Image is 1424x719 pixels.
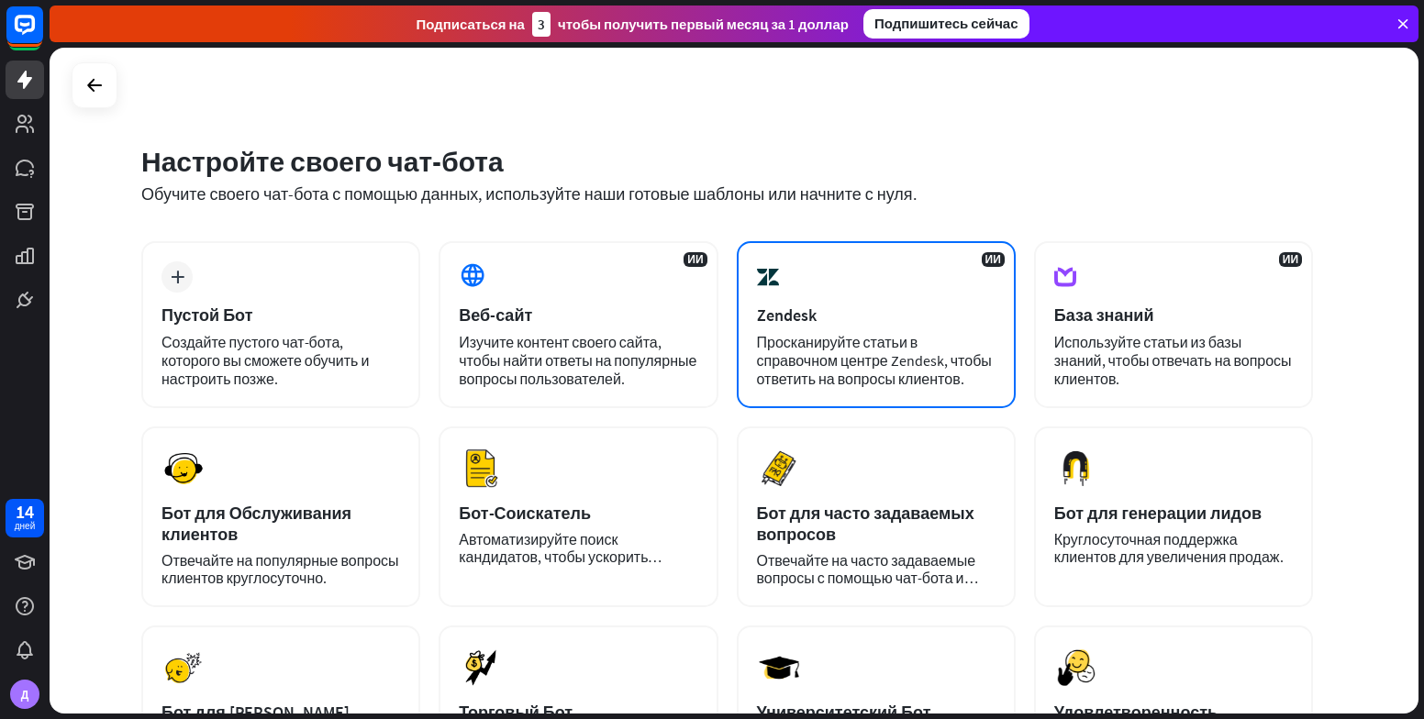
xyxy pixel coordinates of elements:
[757,304,817,326] ya-tr-span: Zendesk
[532,12,551,37] div: 3
[874,15,1018,33] ya-tr-span: Подпишитесь сейчас
[459,503,591,524] ya-tr-span: Бот-Соискатель
[171,271,184,283] ya-tr-span: plus
[757,551,978,604] ya-tr-span: Отвечайте на часто задаваемые вопросы с помощью чат-бота и экономьте своё время.
[757,503,974,545] ya-tr-span: Бот для часто задаваемых вопросов
[141,144,504,179] ya-tr-span: Настройте своего чат-бота
[141,183,917,205] ya-tr-span: Обучите своего чат-бота с помощью данных, используйте наши готовые шаблоны или начните с нуля.
[16,503,34,520] div: 14
[1054,333,1292,388] ya-tr-span: Используйте статьи из базы знаний, чтобы отвечать на вопросы клиентов.
[757,333,992,388] ya-tr-span: Просканируйте статьи в справочном центре Zendesk, чтобы ответить на вопросы клиентов.
[558,16,849,33] ya-tr-span: чтобы получить первый месяц за 1 доллар
[21,686,29,703] ya-tr-span: Д
[687,252,703,266] ya-tr-span: ИИ
[161,304,252,326] ya-tr-span: Пустой Бот
[459,333,696,388] ya-tr-span: Изучите контент своего сайта, чтобы найти ответы на популярные вопросы пользователей.
[1054,304,1154,326] ya-tr-span: База знаний
[6,499,44,537] a: 14 дней
[15,520,36,532] ya-tr-span: дней
[459,304,532,326] ya-tr-span: Веб-сайт
[1054,503,1262,524] ya-tr-span: Бот для генерации лидов
[15,7,70,62] button: Open LiveChat chat widget
[1054,530,1284,566] ya-tr-span: Круглосуточная поддержка клиентов для увеличения продаж.
[161,333,369,388] ya-tr-span: Создайте пустого чат-бота, которого вы сможете обучить и настроить позже.
[161,503,351,545] ya-tr-span: Бот для Обслуживания клиентов
[459,530,662,583] ya-tr-span: Автоматизируйте поиск кандидатов, чтобы ускорить процесс найма.
[1279,252,1302,267] span: ИИ
[416,16,524,33] ya-tr-span: Подписаться на
[161,551,399,587] ya-tr-span: Отвечайте на популярные вопросы клиентов круглосуточно.
[982,252,1005,267] span: ИИ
